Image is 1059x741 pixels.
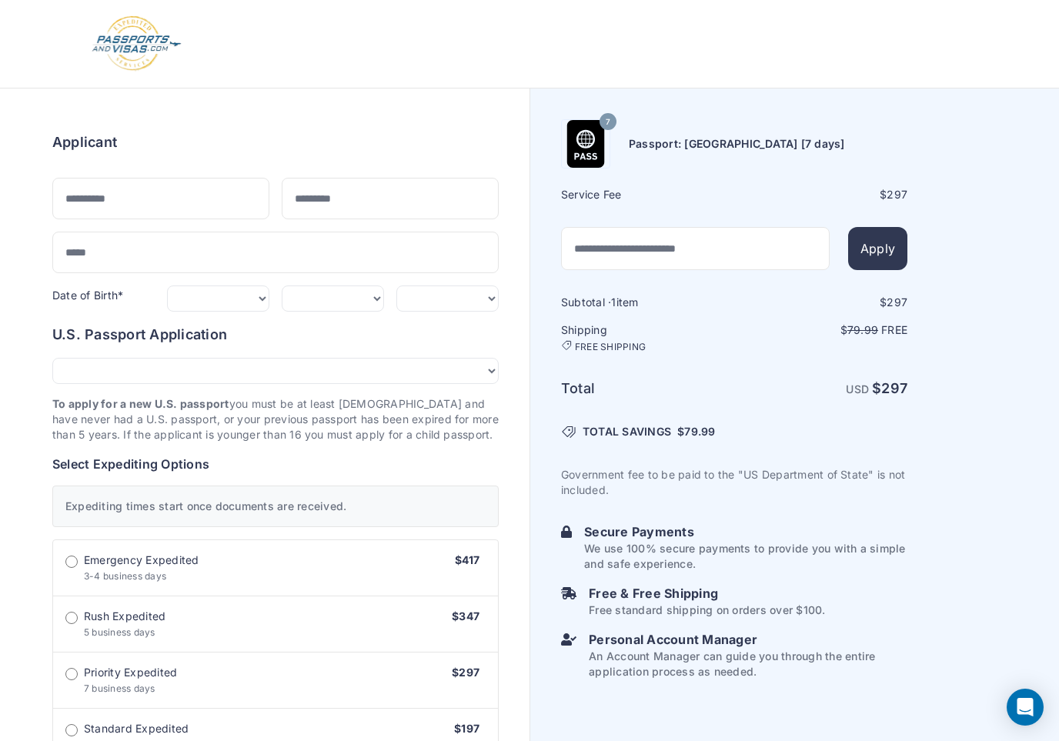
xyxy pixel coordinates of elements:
[684,425,715,438] span: 79.99
[452,609,479,623] span: $347
[452,666,479,679] span: $297
[872,380,907,396] strong: $
[561,467,907,498] p: Government fee to be paid to the "US Department of State" is not included.
[589,630,907,649] h6: Personal Account Manager
[84,570,166,582] span: 3-4 business days
[1007,689,1044,726] div: Open Intercom Messenger
[589,602,825,618] p: Free standard shipping on orders over $100.
[52,132,117,153] h6: Applicant
[52,324,499,345] h6: U.S. Passport Application
[84,552,199,568] span: Emergency Expedited
[887,295,907,309] span: 297
[52,397,229,410] strong: To apply for a new U.S. passport
[561,295,733,310] h6: Subtotal · item
[454,722,479,735] span: $197
[736,322,907,338] p: $
[881,323,907,336] span: Free
[561,378,733,399] h6: Total
[887,188,907,201] span: 297
[52,486,499,527] div: Expediting times start once documents are received.
[584,522,907,541] h6: Secure Payments
[84,683,155,694] span: 7 business days
[846,382,869,396] span: USD
[52,455,499,473] h6: Select Expediting Options
[629,136,845,152] h6: Passport: [GEOGRAPHIC_DATA] [7 days]
[52,289,123,302] label: Date of Birth*
[575,341,646,353] span: FREE SHIPPING
[455,553,479,566] span: $417
[584,541,907,572] p: We use 100% secure payments to provide you with a simple and safe experience.
[606,112,610,132] span: 7
[736,187,907,202] div: $
[736,295,907,310] div: $
[848,227,907,270] button: Apply
[589,649,907,679] p: An Account Manager can guide you through the entire application process as needed.
[677,424,715,439] span: $
[84,721,189,736] span: Standard Expedited
[561,322,733,353] h6: Shipping
[881,380,907,396] span: 297
[847,323,878,336] span: 79.99
[52,396,499,442] p: you must be at least [DEMOGRAPHIC_DATA] and have never had a U.S. passport, or your previous pass...
[611,295,616,309] span: 1
[562,120,610,168] img: Product Name
[589,584,825,602] h6: Free & Free Shipping
[84,665,177,680] span: Priority Expedited
[84,626,155,638] span: 5 business days
[84,609,165,624] span: Rush Expedited
[561,187,733,202] h6: Service Fee
[583,424,671,439] span: TOTAL SAVINGS
[91,15,182,72] img: Logo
